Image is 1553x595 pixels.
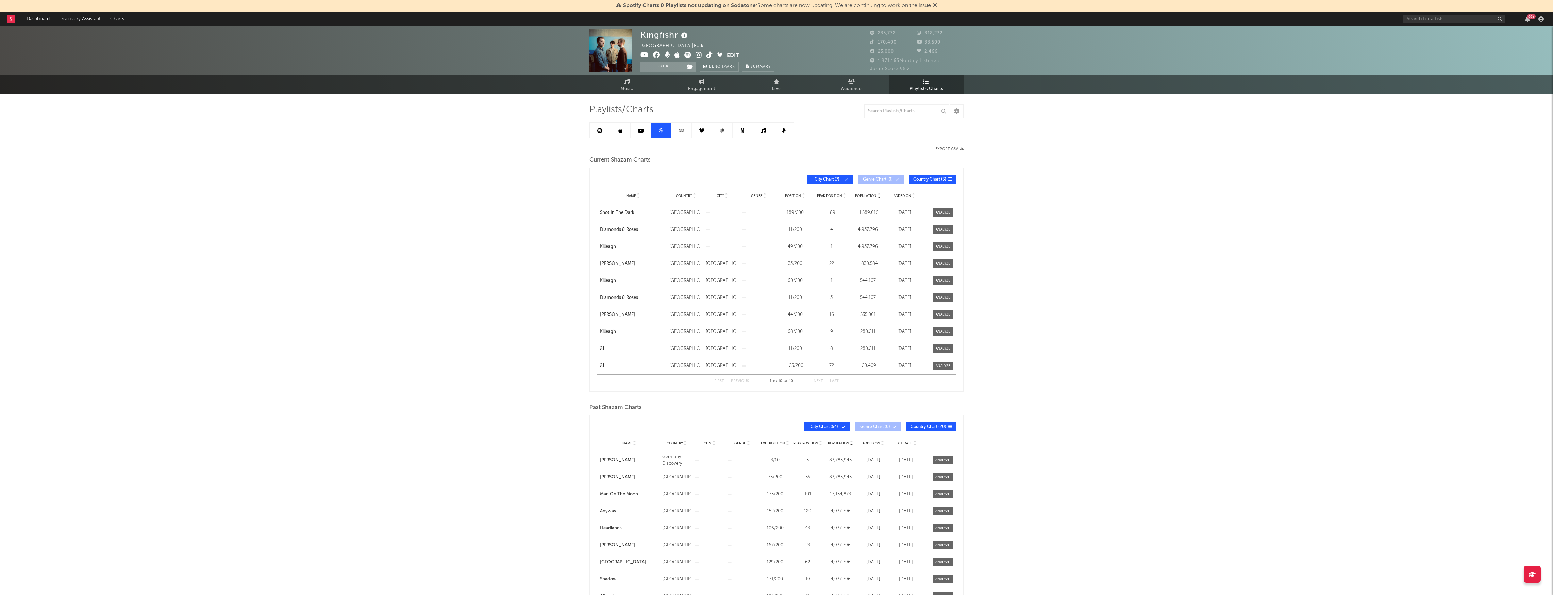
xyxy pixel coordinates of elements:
span: Audience [841,85,862,93]
span: Spotify Charts & Playlists not updating on Sodatone [623,3,756,8]
a: Killeagh [600,277,666,284]
button: City Chart(7) [807,175,853,184]
div: [GEOGRAPHIC_DATA] [600,559,659,566]
div: 33 / 200 [779,260,812,267]
span: 33,500 [917,40,940,45]
div: [GEOGRAPHIC_DATA] [706,362,739,369]
span: Engagement [688,85,715,93]
div: [GEOGRAPHIC_DATA] [706,345,739,352]
div: [GEOGRAPHIC_DATA] [662,542,691,549]
div: [GEOGRAPHIC_DATA] [669,328,702,335]
span: Country [676,194,692,198]
div: [DATE] [888,277,921,284]
button: Country Chart(20) [906,422,956,431]
span: Genre Chart ( 0 ) [862,177,894,182]
div: [GEOGRAPHIC_DATA] [662,491,691,498]
a: 21 [600,345,666,352]
span: Summary [751,65,771,69]
span: Population [855,194,876,198]
span: Current Shazam Charts [589,156,651,164]
span: 318,232 [917,31,942,35]
div: 44 / 200 [779,311,812,318]
span: City Chart ( 7 ) [811,177,842,182]
span: Peak Position [817,194,842,198]
span: Peak Position [793,441,818,445]
span: : Some charts are now updating. We are continuing to work on the issue [623,3,931,8]
span: 25,000 [870,49,894,54]
div: 72 [815,362,848,369]
div: 1 10 10 [763,377,800,386]
a: Headlands [600,525,659,532]
div: [GEOGRAPHIC_DATA] [669,345,702,352]
div: [DATE] [888,294,921,301]
div: [GEOGRAPHIC_DATA] [669,243,702,250]
div: 544,107 [851,277,884,284]
button: Next [814,379,823,383]
div: [GEOGRAPHIC_DATA] [662,508,691,515]
button: First [714,379,724,383]
div: 4 [815,226,848,233]
div: 4,937,796 [851,243,884,250]
div: [DATE] [891,576,921,583]
a: Killeagh [600,328,666,335]
div: 120,409 [851,362,884,369]
span: Past Shazam Charts [589,404,642,412]
div: Kingfishr [640,29,689,40]
span: 2,466 [917,49,938,54]
a: Audience [814,75,889,94]
div: 129 / 200 [760,559,789,566]
div: 11 / 200 [779,226,812,233]
span: Population [828,441,849,445]
button: Last [830,379,839,383]
div: 43 [793,525,822,532]
div: [DATE] [888,311,921,318]
div: [GEOGRAPHIC_DATA] [706,277,739,284]
a: Killeagh [600,243,666,250]
div: [GEOGRAPHIC_DATA] [669,209,702,216]
span: Name [626,194,636,198]
a: 21 [600,362,666,369]
div: [DATE] [888,260,921,267]
a: Benchmark [700,62,739,72]
div: [DATE] [888,328,921,335]
span: Added On [894,194,911,198]
a: Dashboard [22,12,54,26]
div: Diamonds & Roses [600,226,666,233]
div: [DATE] [891,474,921,481]
div: 19 [793,576,822,583]
div: 189 / 200 [779,209,812,216]
button: 99+ [1525,16,1530,22]
div: 3 [815,294,848,301]
div: 4,937,796 [826,525,855,532]
div: [GEOGRAPHIC_DATA] [669,260,702,267]
div: [GEOGRAPHIC_DATA] [662,559,691,566]
div: 11 / 200 [779,345,812,352]
div: [GEOGRAPHIC_DATA] [706,311,739,318]
button: Summary [742,62,774,72]
span: Position [785,194,801,198]
div: [DATE] [888,209,921,216]
div: 60 / 200 [779,277,812,284]
div: 101 [793,491,822,498]
span: Exit Position [761,441,785,445]
span: Genre [734,441,746,445]
div: [DATE] [891,542,921,549]
div: 171 / 200 [760,576,789,583]
input: Search Playlists/Charts [864,104,949,118]
div: 4,937,796 [826,576,855,583]
a: Man On The Moon [600,491,659,498]
div: [DATE] [858,576,888,583]
div: 152 / 200 [760,508,789,515]
button: Genre Chart(0) [855,422,901,431]
div: 125 / 200 [779,362,812,369]
span: Jump Score: 95.2 [870,67,910,71]
span: City Chart ( 54 ) [808,425,840,429]
span: Exit Date [896,441,912,445]
div: [DATE] [888,362,921,369]
div: 55 [793,474,822,481]
span: Genre [751,194,763,198]
div: [PERSON_NAME] [600,474,659,481]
